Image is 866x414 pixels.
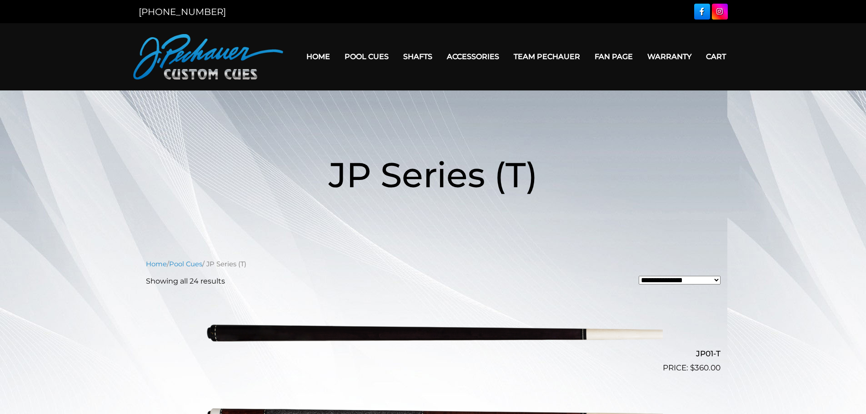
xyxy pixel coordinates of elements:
[506,45,587,68] a: Team Pechauer
[146,259,721,269] nav: Breadcrumb
[146,260,167,268] a: Home
[299,45,337,68] a: Home
[587,45,640,68] a: Fan Page
[146,276,225,287] p: Showing all 24 results
[146,345,721,362] h2: JP01-T
[146,294,721,374] a: JP01-T $360.00
[396,45,440,68] a: Shafts
[690,363,695,372] span: $
[139,6,226,17] a: [PHONE_NUMBER]
[640,45,699,68] a: Warranty
[329,154,538,196] span: JP Series (T)
[169,260,202,268] a: Pool Cues
[639,276,721,284] select: Shop order
[204,294,663,370] img: JP01-T
[440,45,506,68] a: Accessories
[337,45,396,68] a: Pool Cues
[699,45,733,68] a: Cart
[690,363,721,372] bdi: 360.00
[133,34,283,80] img: Pechauer Custom Cues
